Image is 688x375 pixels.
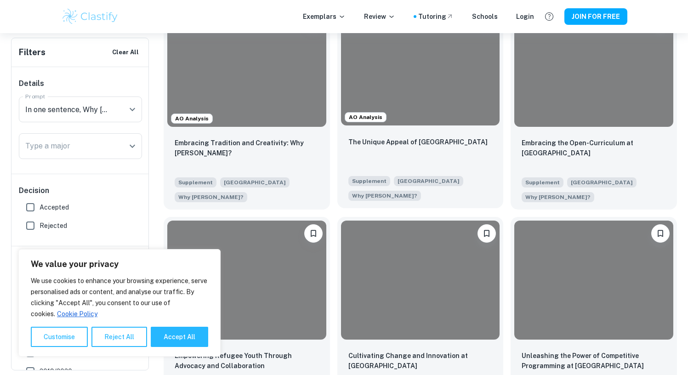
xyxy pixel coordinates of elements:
button: Clear All [110,45,141,59]
img: Clastify logo [61,7,119,26]
p: Unleashing the Power of Competitive Programming at Brown University [522,351,666,371]
span: Why [PERSON_NAME]? [352,192,417,200]
span: Rejected [40,221,67,231]
a: Please log in to bookmark exemplarsEmbracing the Open-Curriculum at Brown UniversitySupplement[GE... [511,4,677,210]
span: Supplement [348,176,390,186]
button: Customise [31,327,88,347]
p: Embracing Tradition and Creativity: Why Brown? [175,138,319,158]
button: Please log in to bookmark exemplars [478,224,496,243]
span: Supplement [522,177,563,187]
button: Open [126,103,139,116]
span: [GEOGRAPHIC_DATA] [394,176,463,186]
a: AO AnalysisPlease log in to bookmark exemplarsEmbracing Tradition and Creativity: Why Brown?Suppl... [164,4,330,210]
span: In one sentence, Why Brown? [175,191,247,202]
p: Embracing the Open-Curriculum at Brown University [522,138,666,158]
span: Supplement [175,177,216,187]
span: In one sentence, Why Brown? [348,190,421,201]
span: AO Analysis [171,114,212,123]
a: AO AnalysisPlease log in to bookmark exemplarsThe Unique Appeal of Brown UniversitySupplement[GEO... [337,4,504,210]
button: Help and Feedback [541,9,557,24]
label: Prompt [25,92,45,100]
p: Exemplars [303,11,346,22]
p: Empowering Refugee Youth Through Advocacy and Collaboration [175,351,319,371]
a: Cookie Policy [57,310,98,318]
a: Tutoring [418,11,454,22]
p: We value your privacy [31,259,208,270]
a: Schools [472,11,498,22]
button: Please log in to bookmark exemplars [651,224,670,243]
p: Review [364,11,395,22]
h6: Filters [19,46,45,59]
span: In one sentence, Why Brown? [522,191,594,202]
button: Open [126,140,139,153]
span: AO Analysis [345,113,386,121]
button: Reject All [91,327,147,347]
a: Login [516,11,534,22]
span: Accepted [40,202,69,212]
button: Please log in to bookmark exemplars [304,224,323,243]
span: [GEOGRAPHIC_DATA] [567,177,637,187]
button: JOIN FOR FREE [564,8,627,25]
span: [GEOGRAPHIC_DATA] [220,177,290,187]
p: We use cookies to enhance your browsing experience, serve personalised ads or content, and analys... [31,275,208,319]
button: Accept All [151,327,208,347]
span: Why [PERSON_NAME]? [178,193,244,201]
p: The Unique Appeal of Brown University [348,137,488,147]
h6: Details [19,78,142,89]
span: Why [PERSON_NAME]? [525,193,591,201]
div: We value your privacy [18,249,221,357]
h6: Decision [19,185,142,196]
p: Cultivating Change and Innovation at Brown University [348,351,493,371]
